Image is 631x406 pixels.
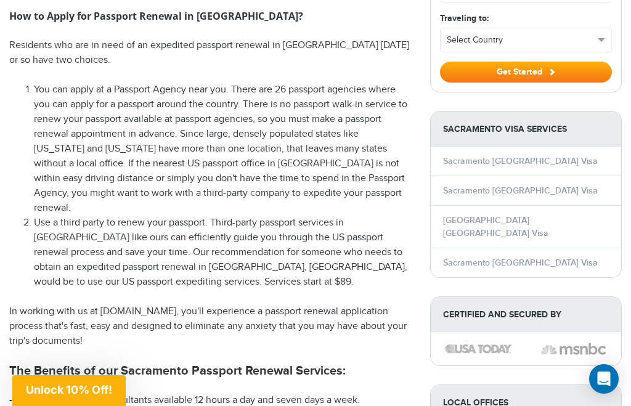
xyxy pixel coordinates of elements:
div: Unlock 10% Off! [12,375,126,406]
a: [GEOGRAPHIC_DATA] [GEOGRAPHIC_DATA] Visa [443,215,548,238]
a: Sacramento [GEOGRAPHIC_DATA] Visa [443,185,598,196]
li: Use a third party to renew your passport. Third-party passport services in [GEOGRAPHIC_DATA] like... [34,216,412,290]
img: image description [541,341,606,356]
button: Get Started [440,62,612,83]
a: Sacramento [GEOGRAPHIC_DATA] Visa [443,156,598,166]
a: Sacramento [GEOGRAPHIC_DATA] Visa [443,258,598,268]
p: In working with us at [DOMAIN_NAME], you'll experience a passport renewal application process tha... [9,304,412,349]
strong: The Benefits of our Sacramento Passport Renewal Services: [9,363,346,378]
li: You can apply at a Passport Agency near you. There are 26 passport agencies where you can apply f... [34,83,412,216]
strong: Sacramento Visa Services [431,112,621,147]
button: Select Country [441,28,611,52]
label: Traveling to: [440,12,489,25]
span: Unlock 10% Off! [26,383,112,396]
strong: Certified and Secured by [431,297,621,332]
img: image description [445,344,511,354]
span: Select Country [447,34,594,46]
p: Residents who are in need of an expedited passport renewal in [GEOGRAPHIC_DATA] [DATE] or so have... [9,38,412,68]
strong: How to Apply for Passport Renewal in [GEOGRAPHIC_DATA]? [9,9,303,23]
div: Open Intercom Messenger [589,364,619,394]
